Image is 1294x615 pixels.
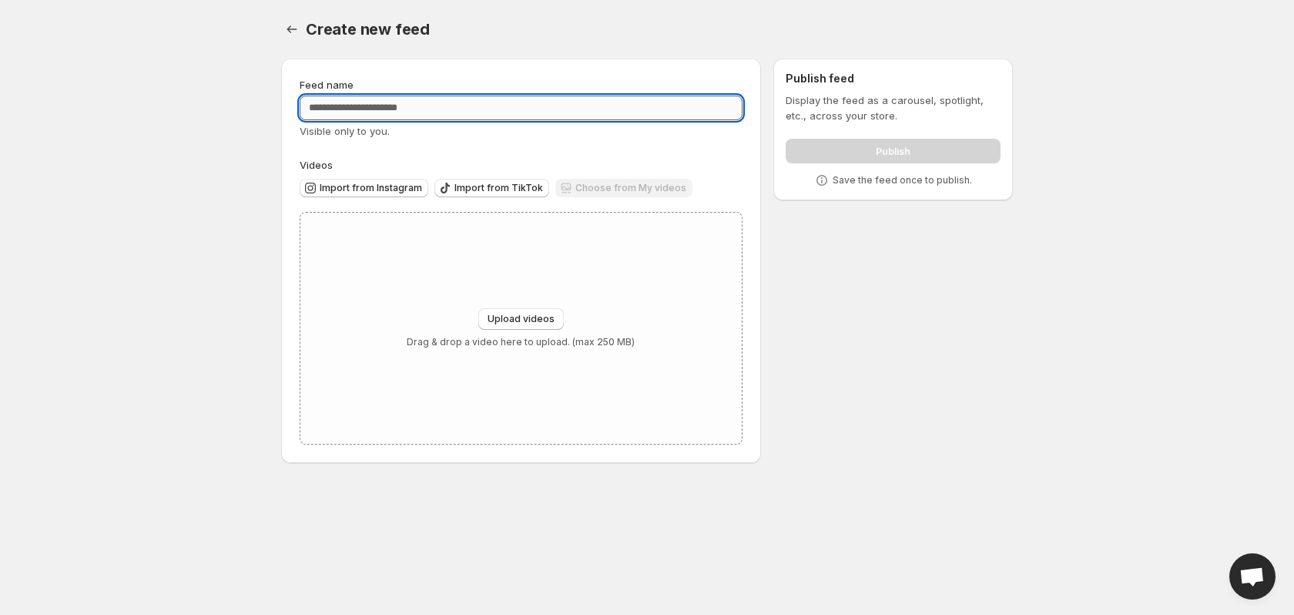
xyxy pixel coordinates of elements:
[300,159,333,171] span: Videos
[833,174,972,187] p: Save the feed once to publish.
[320,182,422,194] span: Import from Instagram
[1229,553,1276,600] div: Open chat
[478,308,564,330] button: Upload videos
[488,313,555,325] span: Upload videos
[300,125,390,137] span: Visible only to you.
[786,92,1001,123] p: Display the feed as a carousel, spotlight, etc., across your store.
[434,179,549,197] button: Import from TikTok
[306,20,430,39] span: Create new feed
[454,182,543,194] span: Import from TikTok
[407,336,635,348] p: Drag & drop a video here to upload. (max 250 MB)
[300,179,428,197] button: Import from Instagram
[786,71,1001,86] h2: Publish feed
[300,79,354,91] span: Feed name
[281,18,303,40] button: Settings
